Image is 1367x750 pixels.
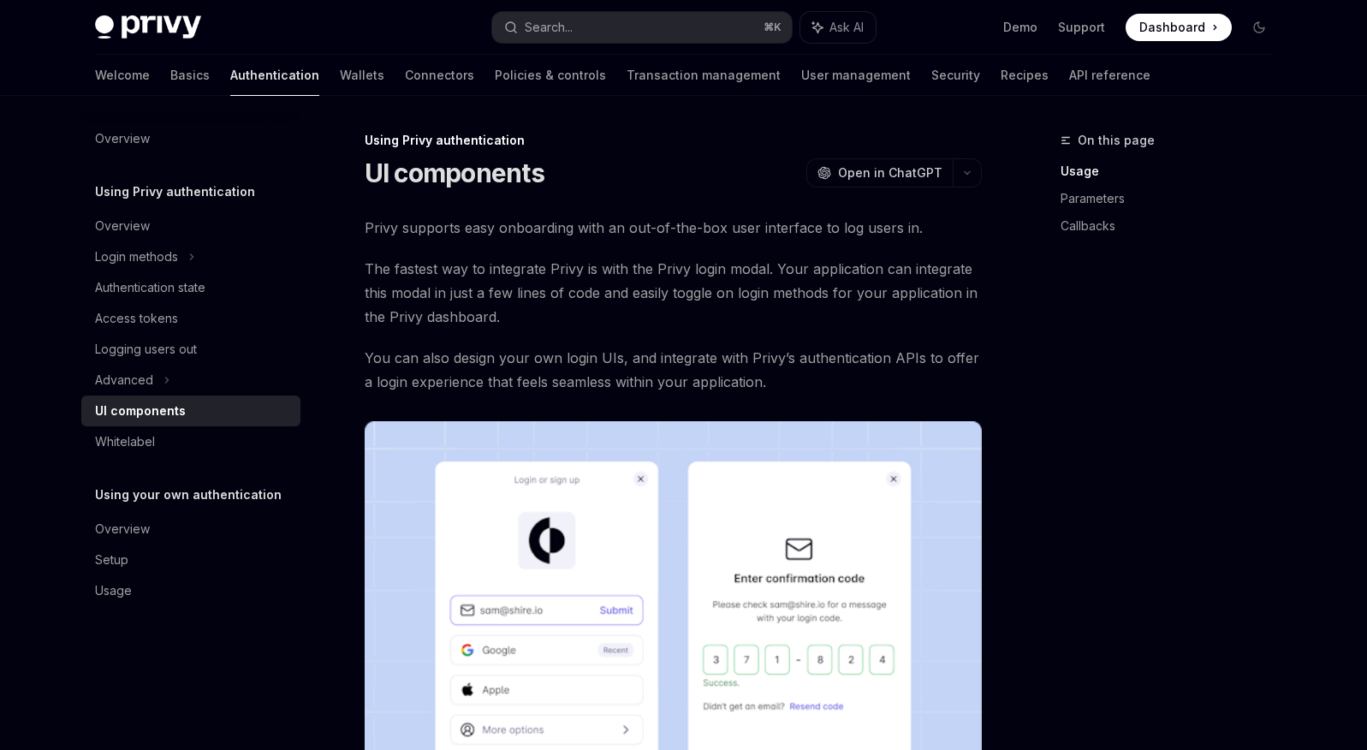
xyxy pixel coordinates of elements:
h5: Using your own authentication [95,485,282,505]
span: ⌘ K [764,21,782,34]
div: Advanced [95,370,153,390]
div: Access tokens [95,308,178,329]
a: Logging users out [81,334,300,365]
a: Policies & controls [495,55,606,96]
a: API reference [1069,55,1150,96]
h1: UI components [365,158,544,188]
div: Whitelabel [95,432,155,452]
a: Welcome [95,55,150,96]
a: Usage [81,575,300,606]
button: Toggle dark mode [1245,14,1273,41]
div: UI components [95,401,186,421]
a: Whitelabel [81,426,300,457]
a: Basics [170,55,210,96]
span: You can also design your own login UIs, and integrate with Privy’s authentication APIs to offer a... [365,346,982,394]
button: Ask AI [800,12,876,43]
div: Overview [95,519,150,539]
a: Security [931,55,980,96]
div: Usage [95,580,132,601]
div: Logging users out [95,339,197,360]
a: Overview [81,123,300,154]
span: Open in ChatGPT [838,164,942,182]
a: UI components [81,396,300,426]
a: Overview [81,211,300,241]
a: Dashboard [1126,14,1232,41]
a: Parameters [1061,185,1287,212]
div: Using Privy authentication [365,132,982,149]
a: Authentication state [81,272,300,303]
span: The fastest way to integrate Privy is with the Privy login modal. Your application can integrate ... [365,257,982,329]
a: Transaction management [627,55,781,96]
div: Search... [525,17,573,38]
div: Authentication state [95,277,205,298]
div: Setup [95,550,128,570]
span: Dashboard [1139,19,1205,36]
a: Demo [1003,19,1037,36]
a: Support [1058,19,1105,36]
h5: Using Privy authentication [95,182,255,202]
span: Ask AI [829,19,864,36]
div: Overview [95,128,150,149]
a: Connectors [405,55,474,96]
span: Privy supports easy onboarding with an out-of-the-box user interface to log users in. [365,216,982,240]
a: Setup [81,545,300,575]
a: Access tokens [81,303,300,334]
button: Open in ChatGPT [806,158,953,187]
a: Wallets [340,55,384,96]
a: User management [801,55,911,96]
a: Usage [1061,158,1287,185]
span: On this page [1078,130,1155,151]
a: Overview [81,514,300,545]
a: Callbacks [1061,212,1287,240]
a: Authentication [230,55,319,96]
a: Recipes [1001,55,1049,96]
button: Search...⌘K [492,12,792,43]
img: dark logo [95,15,201,39]
div: Login methods [95,247,178,267]
div: Overview [95,216,150,236]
